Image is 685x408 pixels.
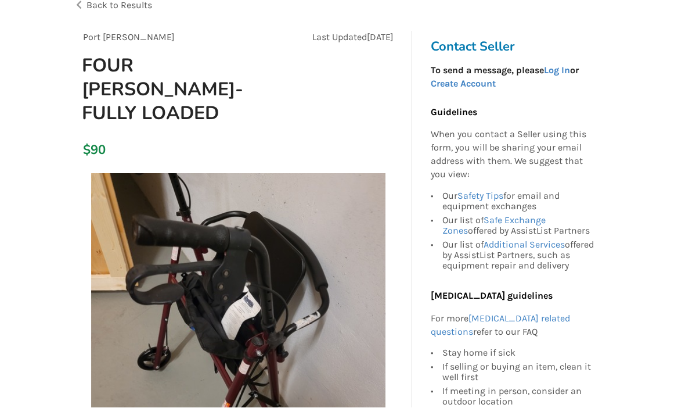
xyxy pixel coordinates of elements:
[442,348,597,360] div: Stay home if sick
[431,291,553,302] b: [MEDICAL_DATA] guidelines
[431,39,603,55] h3: Contact Seller
[83,32,175,43] span: Port [PERSON_NAME]
[431,313,597,339] p: For more refer to our FAQ
[442,214,597,238] div: Our list of offered by AssistList Partners
[442,238,597,271] div: Our list of offered by AssistList Partners, such as equipment repair and delivery
[367,32,394,43] span: [DATE]
[442,360,597,385] div: If selling or buying an item, clean it well first
[544,65,570,76] a: Log In
[457,191,503,202] a: Safety Tips
[442,191,597,214] div: Our for email and equipment exchanges
[484,239,565,250] a: Additional Services
[431,107,477,118] b: Guidelines
[431,78,496,90] a: Create Account
[312,32,367,43] span: Last Updated
[442,215,546,237] a: Safe Exchange Zones
[83,142,85,159] div: $90
[73,54,299,126] h1: FOUR [PERSON_NAME]-FULLY LOADED
[431,65,579,90] strong: To send a message, please or
[431,313,570,338] a: [MEDICAL_DATA] related questions
[431,128,597,181] p: When you contact a Seller using this form, you will be sharing your email address with them. We s...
